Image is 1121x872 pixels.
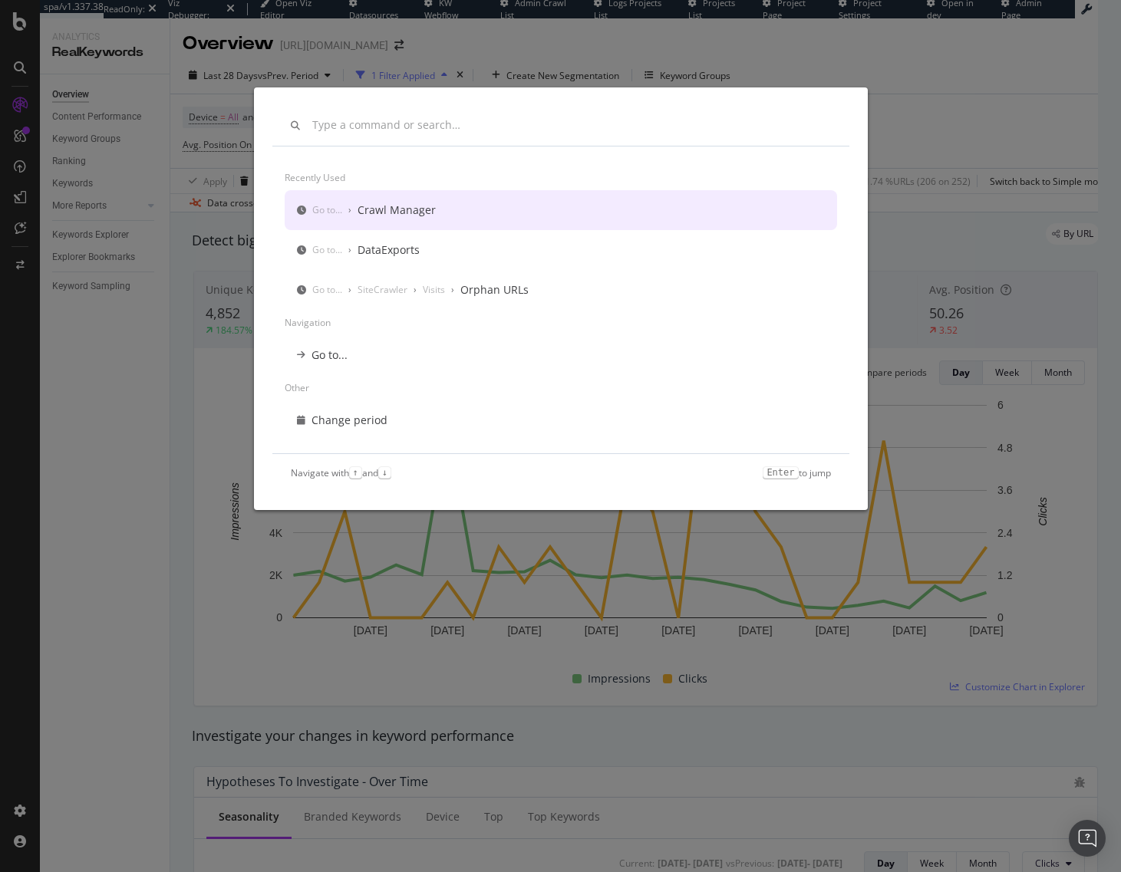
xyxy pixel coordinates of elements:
[348,203,351,216] div: ›
[460,282,529,298] div: Orphan URLs
[358,283,407,296] div: SiteCrawler
[254,87,868,510] div: modal
[312,203,342,216] div: Go to...
[312,243,342,256] div: Go to...
[763,466,798,479] kbd: Enter
[312,119,831,132] input: Type a command or search…
[414,283,417,296] div: ›
[285,310,837,335] div: Navigation
[348,283,351,296] div: ›
[312,283,342,296] div: Go to...
[312,347,348,363] div: Go to...
[285,375,837,400] div: Other
[312,452,384,468] div: Switch project
[451,283,454,296] div: ›
[348,243,351,256] div: ›
[763,466,830,479] div: to jump
[1069,820,1106,857] div: Open Intercom Messenger
[285,165,837,190] div: Recently used
[312,413,387,428] div: Change period
[358,202,436,218] div: Crawl Manager
[378,466,391,479] kbd: ↓
[291,466,391,479] div: Navigate with and
[423,283,445,296] div: Visits
[358,242,420,258] div: DataExports
[349,466,362,479] kbd: ↑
